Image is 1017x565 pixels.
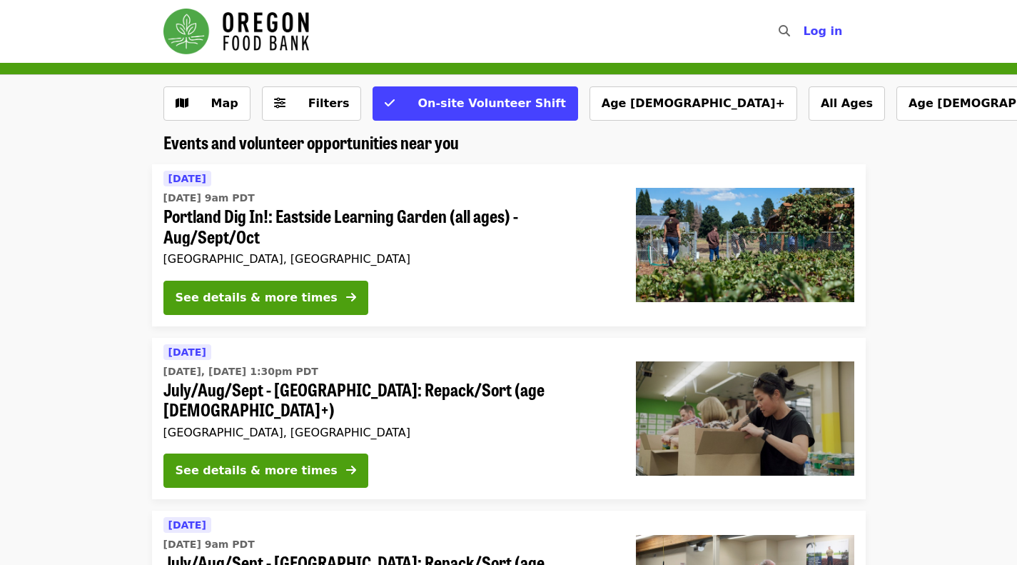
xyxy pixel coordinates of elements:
[163,426,613,439] div: [GEOGRAPHIC_DATA], [GEOGRAPHIC_DATA]
[346,464,356,477] i: arrow-right icon
[152,338,866,500] a: See details for "July/Aug/Sept - Portland: Repack/Sort (age 8+)"
[636,188,854,302] img: Portland Dig In!: Eastside Learning Garden (all ages) - Aug/Sept/Oct organized by Oregon Food Bank
[163,537,255,552] time: [DATE] 9am PDT
[346,291,356,304] i: arrow-right icon
[163,9,309,54] img: Oregon Food Bank - Home
[163,191,255,206] time: [DATE] 9am PDT
[163,454,368,488] button: See details & more times
[152,164,866,326] a: See details for "Portland Dig In!: Eastside Learning Garden (all ages) - Aug/Sept/Oct"
[809,86,885,121] button: All Ages
[176,462,338,479] div: See details & more times
[168,346,206,358] span: [DATE]
[274,96,285,110] i: sliders-h icon
[176,289,338,306] div: See details & more times
[262,86,362,121] button: Filters (0 selected)
[163,281,368,315] button: See details & more times
[779,24,790,38] i: search icon
[418,96,565,110] span: On-site Volunteer Shift
[168,519,206,531] span: [DATE]
[791,17,854,46] button: Log in
[176,96,188,110] i: map icon
[163,206,613,247] span: Portland Dig In!: Eastside Learning Garden (all ages) - Aug/Sept/Oct
[163,86,251,121] button: Show map view
[163,252,613,266] div: [GEOGRAPHIC_DATA], [GEOGRAPHIC_DATA]
[168,173,206,184] span: [DATE]
[373,86,577,121] button: On-site Volunteer Shift
[163,129,459,154] span: Events and volunteer opportunities near you
[163,379,613,421] span: July/Aug/Sept - [GEOGRAPHIC_DATA]: Repack/Sort (age [DEMOGRAPHIC_DATA]+)
[803,24,842,38] span: Log in
[799,14,810,49] input: Search
[211,96,238,110] span: Map
[385,96,395,110] i: check icon
[163,364,318,379] time: [DATE], [DATE] 1:30pm PDT
[590,86,797,121] button: Age [DEMOGRAPHIC_DATA]+
[636,361,854,476] img: July/Aug/Sept - Portland: Repack/Sort (age 8+) organized by Oregon Food Bank
[308,96,350,110] span: Filters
